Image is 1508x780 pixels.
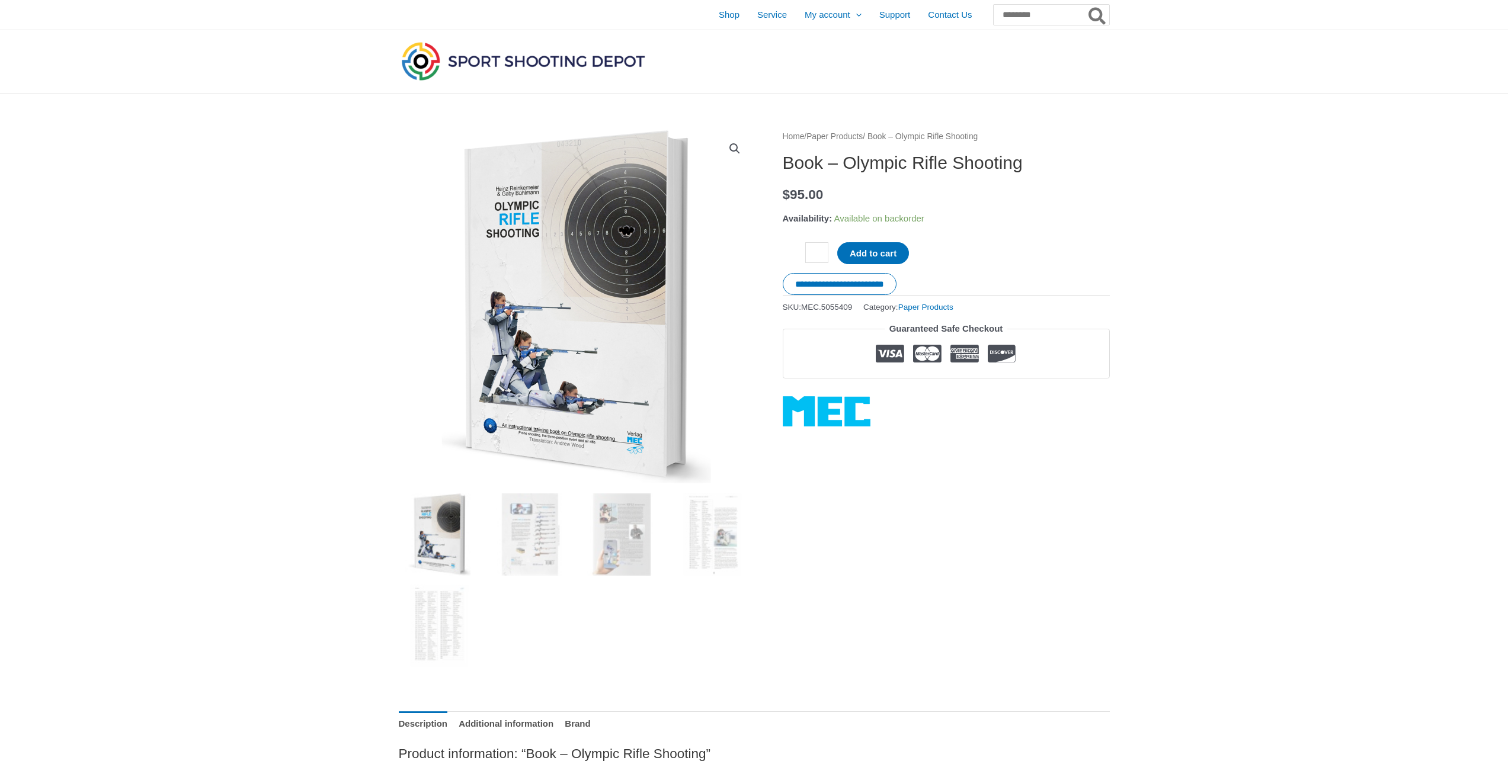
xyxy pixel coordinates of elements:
[783,129,1110,145] nav: Breadcrumb
[805,242,828,263] input: Product quantity
[783,213,833,223] span: Availability:
[672,493,754,576] img: Book - Olympic Rifle Shooting - Image 4
[783,300,853,314] span: SKU:
[783,187,790,202] span: $
[581,493,663,576] img: Book - Olympic Rifle Shooting - Image 3
[459,711,553,737] a: Additional information
[863,300,953,314] span: Category:
[565,711,590,737] a: Brand
[399,585,481,667] img: Book - Olympic Rifle Shooting - Image 5
[783,187,824,202] bdi: 95.00
[724,138,745,159] a: View full-screen image gallery
[801,303,852,312] span: MEC.5055409
[885,320,1008,337] legend: Guaranteed Safe Checkout
[399,745,1110,762] h2: Product information: “Book – Olympic Rifle Shooting”
[834,213,924,223] span: Available on backorder
[898,303,953,312] a: Paper Products
[399,493,481,576] img: Book - Olympic Rifle Shooting
[783,152,1110,174] h1: Book – Olympic Rifle Shooting
[1086,5,1109,25] button: Search
[783,396,870,426] a: MEC
[806,132,863,141] a: Paper Products
[399,129,754,484] img: Book - Olympic Rifle Shooting
[489,493,572,576] img: Book - Olympic Rifle Shooting - Image 2
[783,132,805,141] a: Home
[837,242,909,264] button: Add to cart
[399,39,648,83] img: Sport Shooting Depot
[399,711,448,737] a: Description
